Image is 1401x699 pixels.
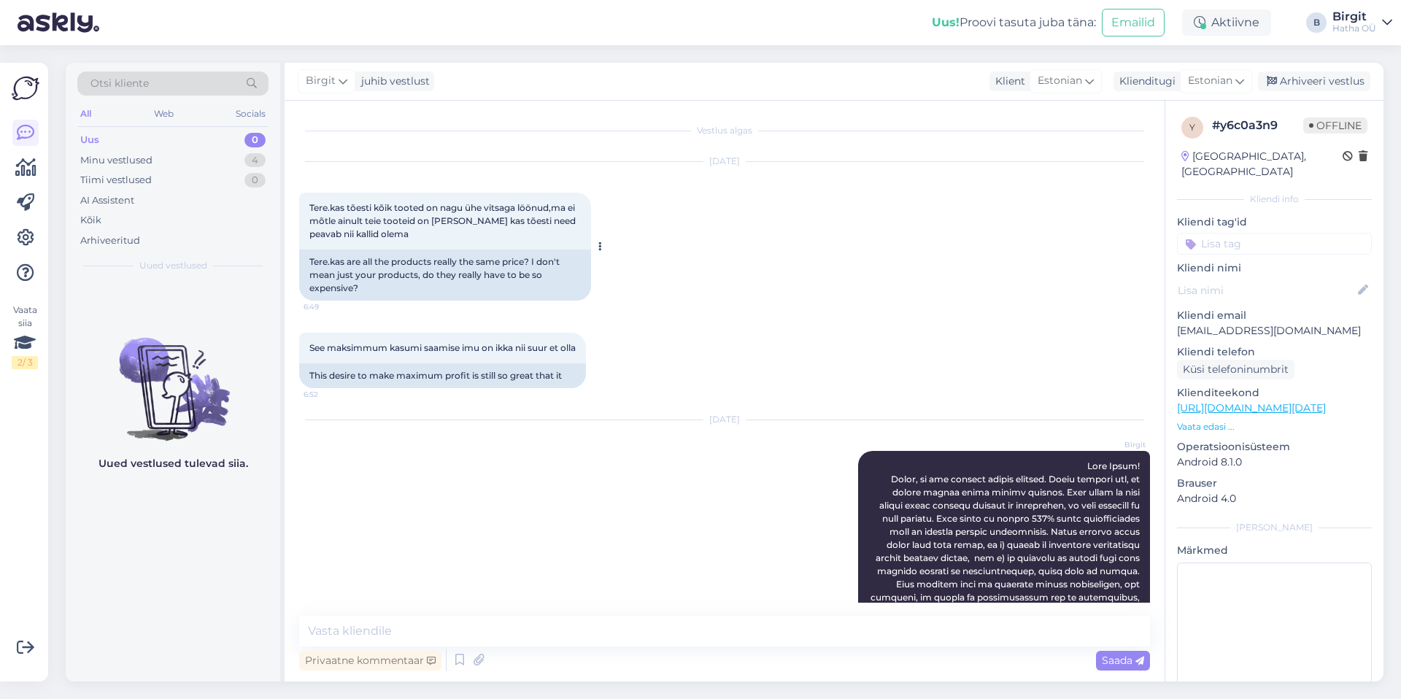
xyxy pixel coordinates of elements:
[66,312,280,443] img: No chats
[932,14,1096,31] div: Proovi tasuta juba täna:
[77,104,94,123] div: All
[355,74,430,89] div: juhib vestlust
[1332,11,1376,23] div: Birgit
[1258,72,1370,91] div: Arhiveeri vestlus
[1177,385,1372,401] p: Klienditeekond
[1177,401,1326,414] a: [URL][DOMAIN_NAME][DATE]
[244,153,266,168] div: 4
[1177,420,1372,433] p: Vaata edasi ...
[244,173,266,188] div: 0
[233,104,269,123] div: Socials
[299,363,586,388] div: This desire to make maximum profit is still so great that it
[80,233,140,248] div: Arhiveeritud
[1177,521,1372,534] div: [PERSON_NAME]
[1177,360,1294,379] div: Küsi telefoninumbrit
[1177,476,1372,491] p: Brauser
[304,389,358,400] span: 6:52
[12,74,39,102] img: Askly Logo
[1178,282,1355,298] input: Lisa nimi
[80,153,153,168] div: Minu vestlused
[1181,149,1343,179] div: [GEOGRAPHIC_DATA], [GEOGRAPHIC_DATA]
[299,155,1150,168] div: [DATE]
[1102,9,1165,36] button: Emailid
[1177,260,1372,276] p: Kliendi nimi
[80,173,152,188] div: Tiimi vestlused
[12,304,38,369] div: Vaata siia
[299,651,441,671] div: Privaatne kommentaar
[1177,233,1372,255] input: Lisa tag
[932,15,960,29] b: Uus!
[99,456,248,471] p: Uued vestlused tulevad siia.
[309,202,580,239] span: Tere.kas tõesti kõik tooted on nagu ühe vitsaga löönud,ma ei mõtle ainult teie tooteid on [PERSON...
[1177,543,1372,558] p: Märkmed
[1177,308,1372,323] p: Kliendi email
[80,193,134,208] div: AI Assistent
[1177,491,1372,506] p: Android 4.0
[1189,122,1195,133] span: y
[1188,73,1232,89] span: Estonian
[1091,439,1146,450] span: Birgit
[1038,73,1082,89] span: Estonian
[1306,12,1327,33] div: B
[299,124,1150,137] div: Vestlus algas
[244,133,266,147] div: 0
[1177,323,1372,339] p: [EMAIL_ADDRESS][DOMAIN_NAME]
[299,413,1150,426] div: [DATE]
[1332,11,1392,34] a: BirgitHatha OÜ
[1212,117,1303,134] div: # y6c0a3n9
[1102,654,1144,667] span: Saada
[1182,9,1271,36] div: Aktiivne
[1332,23,1376,34] div: Hatha OÜ
[299,250,591,301] div: Tere.kas are all the products really the same price? I don't mean just your products, do they rea...
[80,133,99,147] div: Uus
[12,356,38,369] div: 2 / 3
[139,259,207,272] span: Uued vestlused
[80,213,101,228] div: Kõik
[1177,344,1372,360] p: Kliendi telefon
[1177,439,1372,455] p: Operatsioonisüsteem
[90,76,149,91] span: Otsi kliente
[1177,193,1372,206] div: Kliendi info
[306,73,336,89] span: Birgit
[1177,455,1372,470] p: Android 8.1.0
[1177,215,1372,230] p: Kliendi tag'id
[151,104,177,123] div: Web
[1303,117,1367,134] span: Offline
[304,301,358,312] span: 6:49
[1114,74,1176,89] div: Klienditugi
[309,342,576,353] span: See maksimmum kasumi saamise imu on ikka nii suur et olla
[989,74,1025,89] div: Klient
